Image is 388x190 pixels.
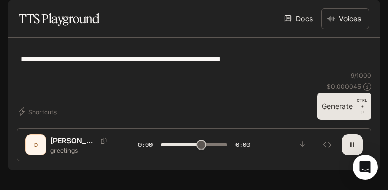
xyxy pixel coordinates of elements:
a: Docs [282,8,317,29]
p: 9 / 1000 [351,71,371,80]
p: CTRL + [357,97,367,110]
div: Open Intercom Messenger [353,155,378,180]
button: Copy Voice ID [96,138,111,144]
button: Shortcuts [17,103,61,120]
span: 0:00 [138,140,153,150]
p: greetings [50,146,113,155]
p: ⏎ [357,97,367,116]
span: 0:00 [235,140,250,150]
h1: TTS Playground [19,8,99,29]
button: Inspect [317,134,338,155]
p: [PERSON_NAME] [50,135,96,146]
button: GenerateCTRL +⏎ [317,93,371,120]
button: Voices [321,8,369,29]
div: D [27,137,44,153]
button: Download audio [292,134,313,155]
p: $ 0.000045 [327,82,361,91]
